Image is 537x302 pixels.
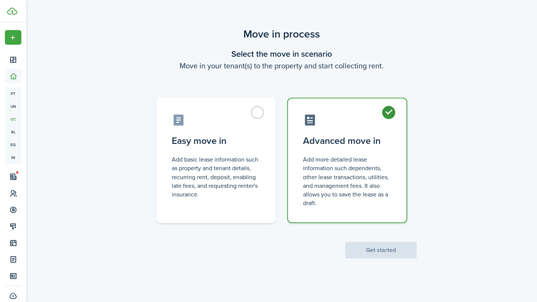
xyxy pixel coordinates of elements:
[5,100,21,113] a: un
[5,87,21,100] a: pt
[147,48,417,60] wizard-step-header-title: Select the move in scenario
[147,26,417,42] scenario-title: Move in process
[7,8,17,15] img: TenantCloud
[147,60,417,71] wizard-step-header-description: Move in your tenant(s) to the property and start collecting rent.
[5,30,21,45] button: Open menu
[5,113,21,125] a: oc
[5,138,21,151] a: eq
[303,155,391,207] control-radio-card-description: Add more detailed lease information such dependents, other lease transactions, utilities, and man...
[172,134,260,148] control-radio-card-title: Easy move in
[303,134,391,148] control-radio-card-title: Advanced move in
[172,155,260,199] control-radio-card-description: Add basic lease information such as property and tenant details, recurring rent, deposit, enablin...
[5,151,21,164] a: in
[5,125,21,138] a: kl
